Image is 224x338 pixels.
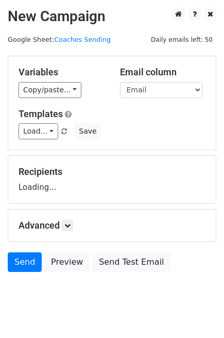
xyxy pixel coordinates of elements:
[19,123,58,139] a: Load...
[8,252,42,272] a: Send
[19,166,205,193] div: Loading...
[147,34,216,45] span: Daily emails left: 50
[54,36,111,43] a: Coaches Sending
[120,67,206,78] h5: Email column
[19,166,205,178] h5: Recipients
[8,8,216,25] h2: New Campaign
[19,108,63,119] a: Templates
[8,36,111,43] small: Google Sheet:
[74,123,101,139] button: Save
[147,36,216,43] a: Daily emails left: 50
[19,82,81,98] a: Copy/paste...
[44,252,90,272] a: Preview
[19,220,205,231] h5: Advanced
[92,252,170,272] a: Send Test Email
[19,67,105,78] h5: Variables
